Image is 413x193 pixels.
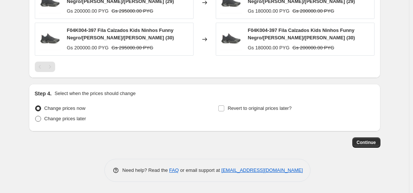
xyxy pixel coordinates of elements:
[122,167,169,173] span: Need help? Read the
[248,7,290,15] div: Gs 180000.00 PYG
[67,7,109,15] div: Gs 200000.00 PYG
[39,28,61,50] img: 2de328c2a8c659d029561342cc1b22aa_80x.jpg
[44,116,86,121] span: Change prices later
[111,7,153,15] strike: Gs 295000.00 PYG
[220,28,242,50] img: 2de328c2a8c659d029561342cc1b22aa_80x.jpg
[228,105,292,111] span: Revert to original prices later?
[35,90,52,97] h2: Step 4.
[169,167,179,173] a: FAQ
[179,167,221,173] span: or email support at
[44,105,85,111] span: Change prices now
[248,44,290,52] div: Gs 180000.00 PYG
[248,27,355,40] span: F04K004-397 Fila Calzados Kids Ninhos Funny Negro/[PERSON_NAME]/[PERSON_NAME] (30)
[292,44,334,52] strike: Gs 200000.00 PYG
[352,137,380,148] button: Continue
[67,27,174,40] span: F04K004-397 Fila Calzados Kids Ninhos Funny Negro/[PERSON_NAME]/[PERSON_NAME] (30)
[357,140,376,145] span: Continue
[221,167,303,173] a: [EMAIL_ADDRESS][DOMAIN_NAME]
[35,62,55,72] nav: Pagination
[292,7,334,15] strike: Gs 200000.00 PYG
[67,44,109,52] div: Gs 200000.00 PYG
[54,90,135,97] p: Select when the prices should change
[111,44,153,52] strike: Gs 295000.00 PYG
